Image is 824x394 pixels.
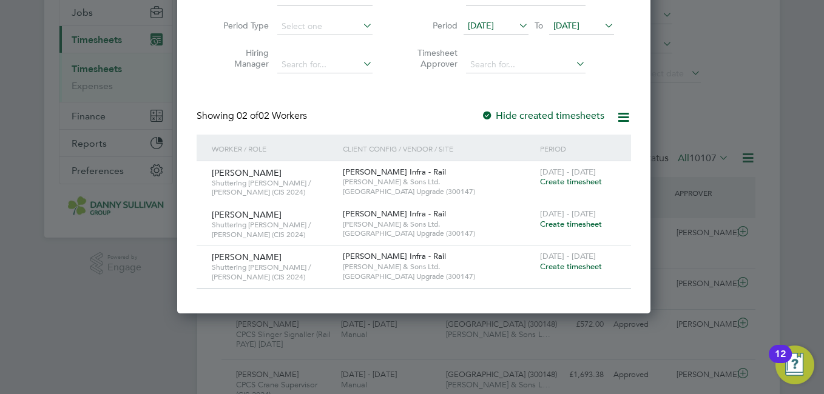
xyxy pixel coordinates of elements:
[277,56,373,73] input: Search for...
[343,262,533,272] span: [PERSON_NAME] & Sons Ltd.
[343,177,533,187] span: [PERSON_NAME] & Sons Ltd.
[540,261,602,272] span: Create timesheet
[212,220,334,239] span: Shuttering [PERSON_NAME] / [PERSON_NAME] (CIS 2024)
[775,346,814,384] button: Open Resource Center, 12 new notifications
[540,251,596,261] span: [DATE] - [DATE]
[531,18,547,33] span: To
[403,20,458,31] label: Period
[237,110,307,122] span: 02 Workers
[212,167,282,178] span: [PERSON_NAME]
[214,20,269,31] label: Period Type
[343,251,446,261] span: [PERSON_NAME] Infra - Rail
[540,209,596,219] span: [DATE] - [DATE]
[343,209,446,219] span: [PERSON_NAME] Infra - Rail
[214,47,269,69] label: Hiring Manager
[197,110,309,122] div: Showing
[468,20,494,31] span: [DATE]
[343,219,533,229] span: [PERSON_NAME] & Sons Ltd.
[481,110,604,122] label: Hide created timesheets
[209,135,340,162] div: Worker / Role
[343,187,533,196] span: [GEOGRAPHIC_DATA] Upgrade (300147)
[537,135,619,162] div: Period
[343,229,533,238] span: [GEOGRAPHIC_DATA] Upgrade (300147)
[343,272,533,281] span: [GEOGRAPHIC_DATA] Upgrade (300147)
[212,209,282,220] span: [PERSON_NAME]
[540,167,596,177] span: [DATE] - [DATE]
[212,252,282,262] span: [PERSON_NAME]
[466,56,586,73] input: Search for...
[403,47,458,69] label: Timesheet Approver
[237,110,258,122] span: 02 of
[343,167,446,177] span: [PERSON_NAME] Infra - Rail
[540,176,602,187] span: Create timesheet
[775,354,786,370] div: 12
[340,135,536,162] div: Client Config / Vendor / Site
[212,262,334,281] span: Shuttering [PERSON_NAME] / [PERSON_NAME] (CIS 2024)
[553,20,579,31] span: [DATE]
[540,219,602,229] span: Create timesheet
[212,178,334,197] span: Shuttering [PERSON_NAME] / [PERSON_NAME] (CIS 2024)
[277,18,373,35] input: Select one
